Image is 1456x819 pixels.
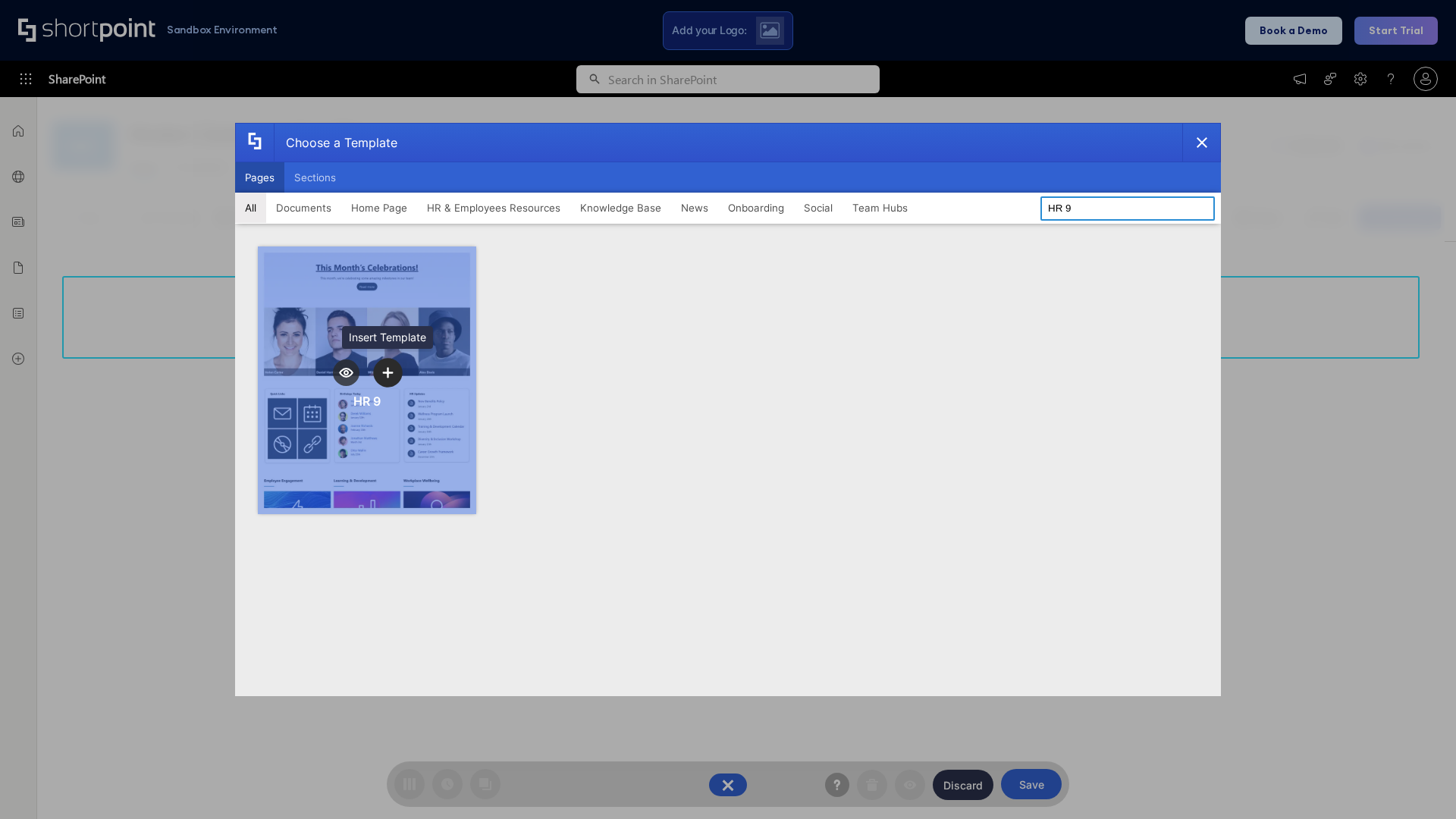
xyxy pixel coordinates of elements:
[794,193,843,223] button: Social
[718,193,794,223] button: Onboarding
[235,123,1221,696] div: template selector
[671,193,718,223] button: News
[341,193,417,223] button: Home Page
[570,193,671,223] button: Knowledge Base
[417,193,570,223] button: HR & Employees Resources
[353,394,381,409] div: HR 9
[266,193,341,223] button: Documents
[284,162,346,193] button: Sections
[843,193,918,223] button: Team Hubs
[1040,196,1215,221] input: Search
[235,162,284,193] button: Pages
[274,124,397,162] div: Choose a Template
[1380,746,1456,819] iframe: Chat Widget
[235,193,266,223] button: All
